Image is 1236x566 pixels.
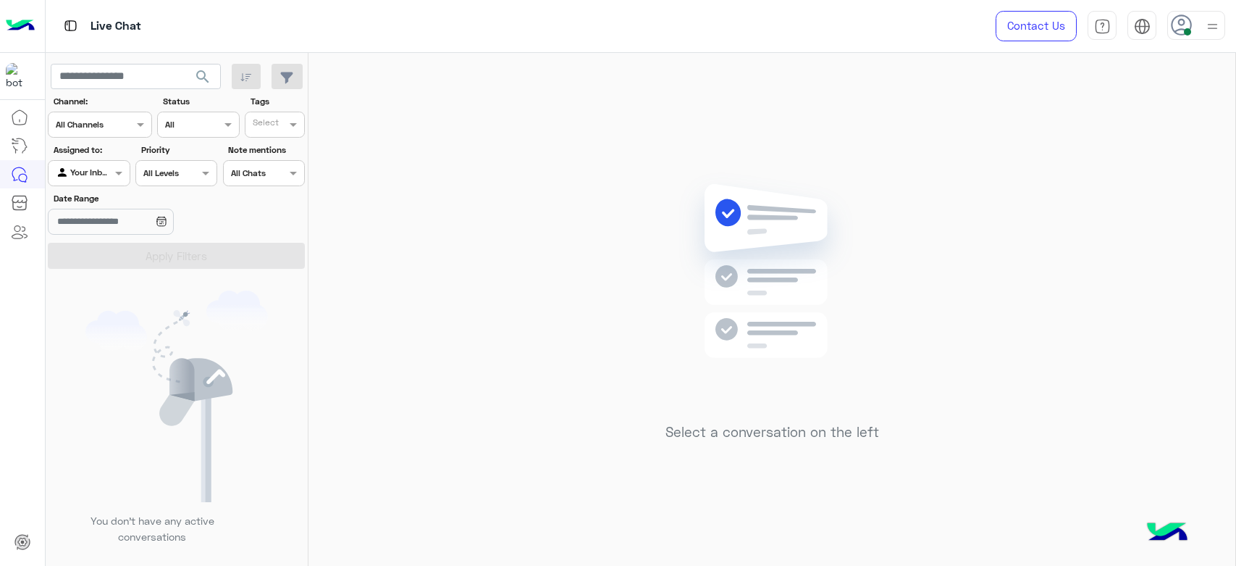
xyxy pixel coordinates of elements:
[1203,17,1222,36] img: profile
[251,95,303,108] label: Tags
[141,143,216,157] label: Priority
[996,11,1077,41] a: Contact Us
[194,68,211,86] span: search
[54,143,128,157] label: Assigned to:
[185,64,221,95] button: search
[668,172,877,413] img: no messages
[228,143,303,157] label: Note mentions
[665,424,879,441] h5: Select a conversation on the left
[62,17,80,35] img: tab
[1094,18,1111,35] img: tab
[79,513,225,544] p: You don’t have any active conversations
[54,95,151,108] label: Channel:
[48,243,305,269] button: Apply Filters
[6,11,35,41] img: Logo
[1134,18,1151,35] img: tab
[251,116,279,133] div: Select
[6,63,32,89] img: 713415422032625
[1088,11,1117,41] a: tab
[163,95,237,108] label: Status
[54,192,216,205] label: Date Range
[91,17,141,36] p: Live Chat
[85,291,268,502] img: empty users
[1142,508,1193,559] img: hulul-logo.png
